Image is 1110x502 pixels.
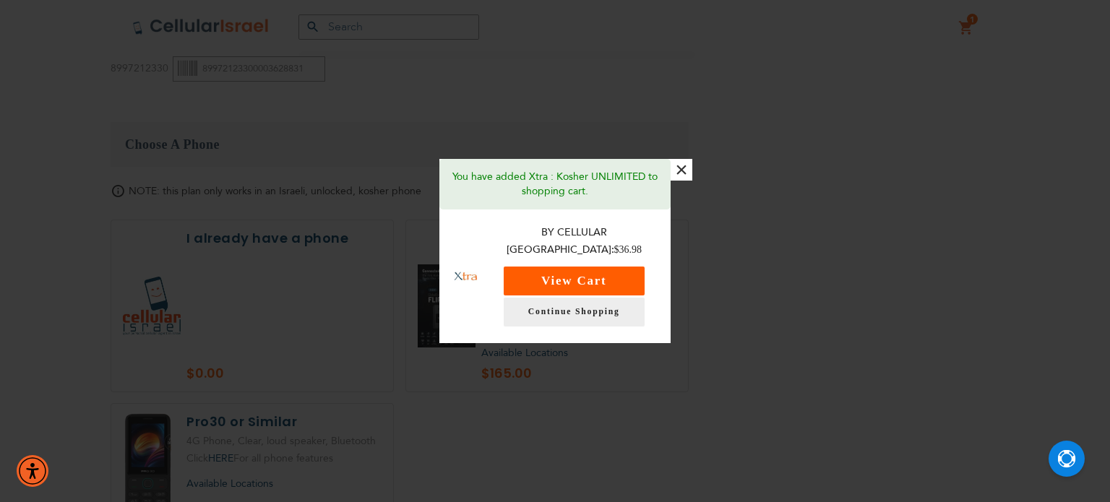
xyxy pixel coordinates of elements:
[17,455,48,487] div: Accessibility Menu
[671,159,692,181] button: ×
[492,224,657,259] p: By Cellular [GEOGRAPHIC_DATA]:
[504,298,645,326] a: Continue Shopping
[504,267,645,295] button: View Cart
[450,170,660,199] p: You have added Xtra : Kosher UNLIMITED to shopping cart.
[614,244,642,255] span: $36.98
